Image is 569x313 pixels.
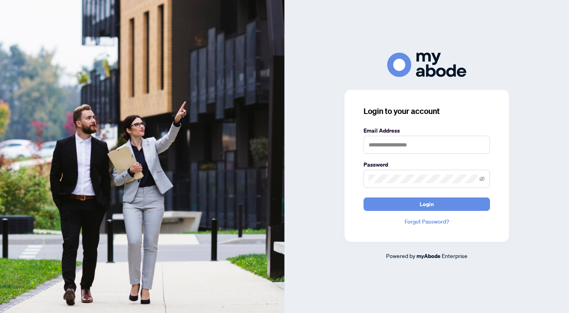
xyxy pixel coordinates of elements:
[479,176,485,182] span: eye-invisible
[364,217,490,226] a: Forgot Password?
[364,126,490,135] label: Email Address
[364,197,490,211] button: Login
[387,53,466,77] img: ma-logo
[416,252,441,260] a: myAbode
[364,106,490,117] h3: Login to your account
[364,160,490,169] label: Password
[386,252,415,259] span: Powered by
[442,252,467,259] span: Enterprise
[420,198,434,211] span: Login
